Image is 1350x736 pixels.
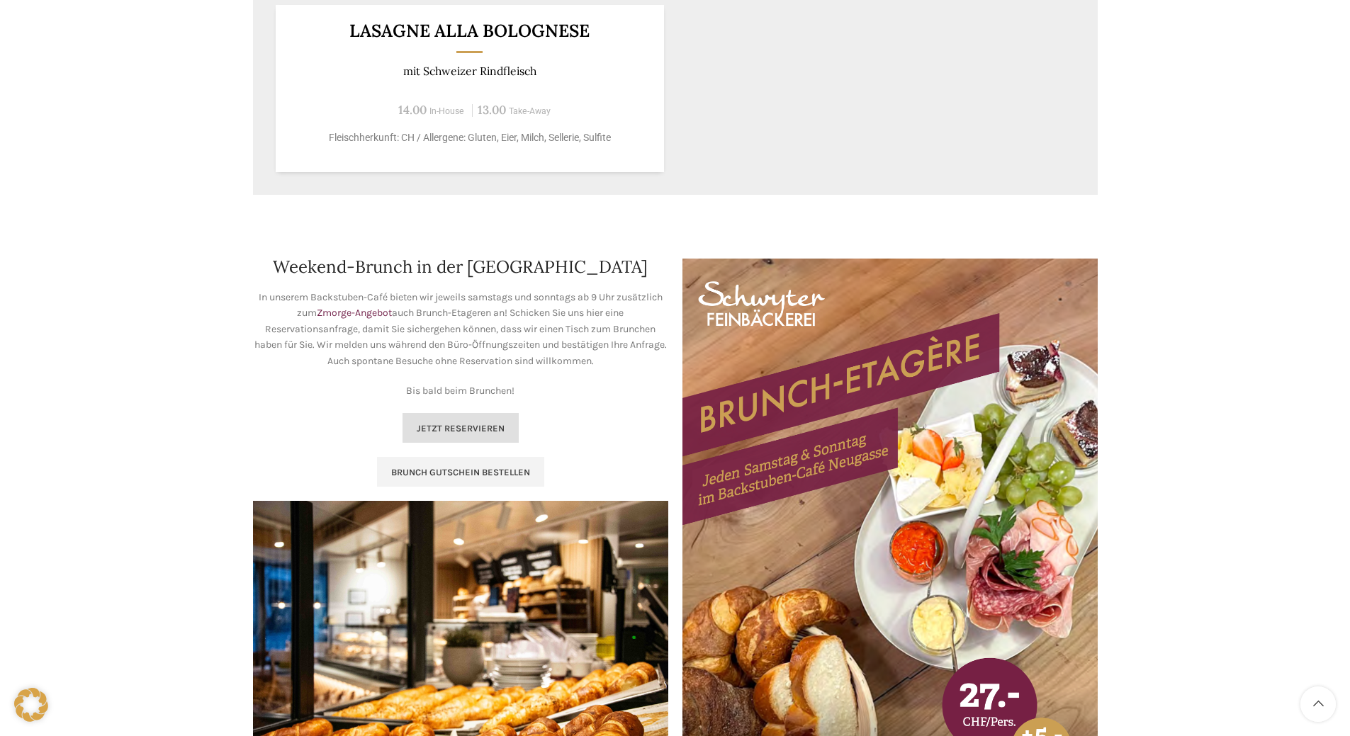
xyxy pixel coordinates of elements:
[377,457,544,487] a: Brunch Gutschein bestellen
[417,423,505,434] span: Jetzt reservieren
[317,307,392,319] a: Zmorge-Angebot
[253,259,668,276] h2: Weekend-Brunch in der [GEOGRAPHIC_DATA]
[293,64,646,78] p: mit Schweizer Rindfleisch
[293,22,646,40] h3: Lasagne alla Bolognese
[293,130,646,145] p: Fleischherkunft: CH / Allergene: Gluten, Eier, Milch, Sellerie, Sulfite
[253,290,668,369] p: In unserem Backstuben-Café bieten wir jeweils samstags und sonntags ab 9 Uhr zusätzlich zum auch ...
[403,413,519,443] a: Jetzt reservieren
[429,106,464,116] span: In-House
[391,467,530,478] span: Brunch Gutschein bestellen
[253,383,668,399] p: Bis bald beim Brunchen!
[398,102,427,118] span: 14.00
[1300,686,1336,722] a: Scroll to top button
[509,106,551,116] span: Take-Away
[478,102,506,118] span: 13.00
